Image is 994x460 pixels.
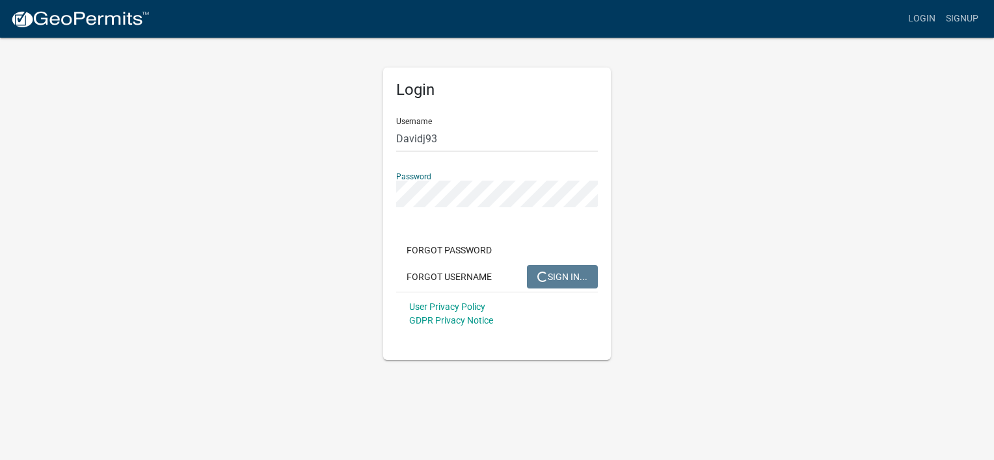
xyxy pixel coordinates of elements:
a: Signup [941,6,984,31]
a: GDPR Privacy Notice [409,315,493,326]
a: Login [903,6,941,31]
a: User Privacy Policy [409,301,485,312]
button: Forgot Password [396,238,502,262]
button: SIGN IN... [527,265,598,288]
span: SIGN IN... [537,271,587,281]
button: Forgot Username [396,265,502,288]
h5: Login [396,81,598,99]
